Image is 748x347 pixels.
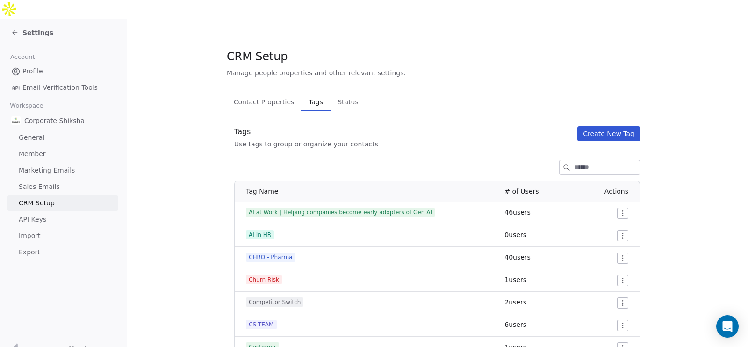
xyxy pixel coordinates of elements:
span: 1 users [504,276,526,283]
span: CRM Setup [227,50,288,64]
span: Competitor Switch [246,297,303,307]
span: CS TEAM [246,320,277,329]
span: Manage people properties and other relevant settings. [227,68,406,78]
span: Account [6,50,39,64]
div: Tags [234,126,378,137]
span: Tag Name [246,188,278,195]
span: Export [19,247,40,257]
a: Sales Emails [7,179,118,195]
span: Status [334,95,362,108]
span: Tags [305,95,326,108]
span: General [19,133,44,143]
span: CRM Setup [19,198,55,208]
span: Actions [604,188,628,195]
a: Export [7,245,118,260]
a: CRM Setup [7,195,118,211]
a: Member [7,146,118,162]
span: Member [19,149,46,159]
a: Email Verification Tools [7,80,118,95]
span: Profile [22,66,43,76]
a: General [7,130,118,145]
span: 0 users [504,231,526,239]
button: Create New Tag [577,126,640,141]
span: 6 users [504,321,526,328]
a: Profile [7,64,118,79]
a: Marketing Emails [7,163,118,178]
span: AI In HR [246,230,274,239]
span: 46 users [504,209,531,216]
a: Settings [11,28,53,37]
span: Sales Emails [19,182,60,192]
span: Email Verification Tools [22,83,98,93]
span: API Keys [19,215,46,224]
img: CorporateShiksha.png [11,116,21,125]
span: Contact Properties [230,95,298,108]
span: AI at Work | Helping companies become early adopters of Gen AI [246,208,435,217]
span: 40 users [504,253,531,261]
span: 2 users [504,298,526,306]
span: Workspace [6,99,47,113]
span: Settings [22,28,53,37]
div: Use tags to group or organize your contacts [234,139,378,149]
a: API Keys [7,212,118,227]
span: Marketing Emails [19,166,75,175]
span: # of Users [504,188,539,195]
span: Import [19,231,40,241]
span: Corporate Shiksha [24,116,85,125]
span: Churn Risk [246,275,282,284]
span: CHRO - Pharma [246,253,295,262]
div: Open Intercom Messenger [716,315,739,338]
a: Import [7,228,118,244]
